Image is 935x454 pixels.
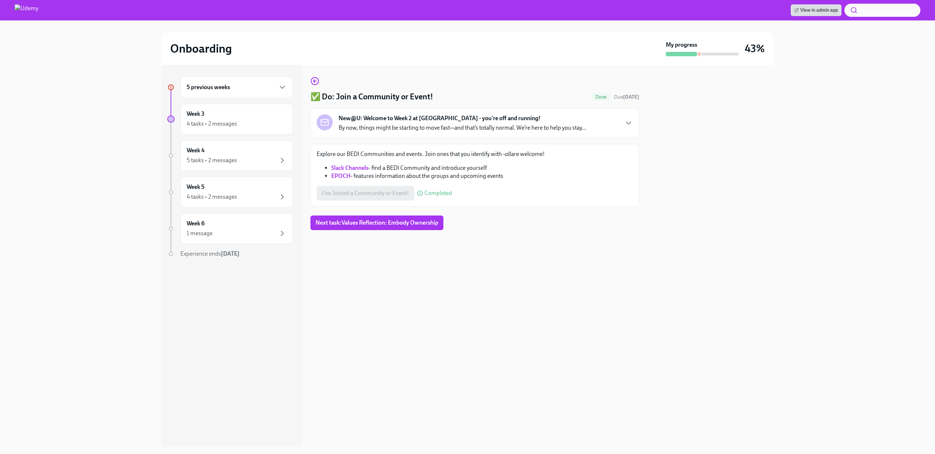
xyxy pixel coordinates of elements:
[331,164,633,172] li: - find a BEDI Community and introduce yourself
[794,7,838,14] span: View in admin app
[424,190,452,196] span: Completed
[167,104,293,134] a: Week 34 tasks • 2 messages
[331,172,633,180] li: - features information about the groups and upcoming events
[167,140,293,171] a: Week 45 tasks • 2 messages
[187,146,205,154] h6: Week 4
[666,41,697,49] strong: My progress
[316,219,438,226] span: Next task : Values Reflection: Embody Ownership
[591,94,611,100] span: Done
[187,110,205,118] h6: Week 3
[187,193,237,201] div: 4 tasks • 2 messages
[167,177,293,207] a: Week 54 tasks • 2 messages
[187,120,237,128] div: 4 tasks • 2 messages
[331,172,351,179] a: EPOCH
[170,41,232,56] h2: Onboarding
[167,213,293,244] a: Week 61 message
[187,83,230,91] h6: 5 previous weeks
[745,42,765,55] h3: 43%
[187,220,205,228] h6: Week 6
[623,94,639,100] strong: [DATE]
[614,94,639,100] span: Due
[614,94,639,100] span: September 20th, 2025 10:00
[317,150,633,158] p: Explore our BEDI Communities and events. Join ones that you identify with - are welcome!
[180,250,240,257] span: Experience ends
[310,215,443,230] button: Next task:Values Reflection: Embody Ownership
[339,114,541,122] strong: New@U: Welcome to Week 2 at [GEOGRAPHIC_DATA] - you're off and running!
[180,77,293,98] div: 5 previous weeks
[505,150,511,157] em: all
[221,250,240,257] strong: [DATE]
[339,124,586,132] p: By now, things might be starting to move fast—and that’s totally normal. We’re here to help you s...
[187,229,213,237] div: 1 message
[15,4,38,16] img: Udemy
[187,183,205,191] h6: Week 5
[187,156,237,164] div: 5 tasks • 2 messages
[791,4,841,16] a: View in admin app
[310,91,433,102] h4: ✅ Do: Join a Community or Event!
[331,164,369,171] a: Slack Channels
